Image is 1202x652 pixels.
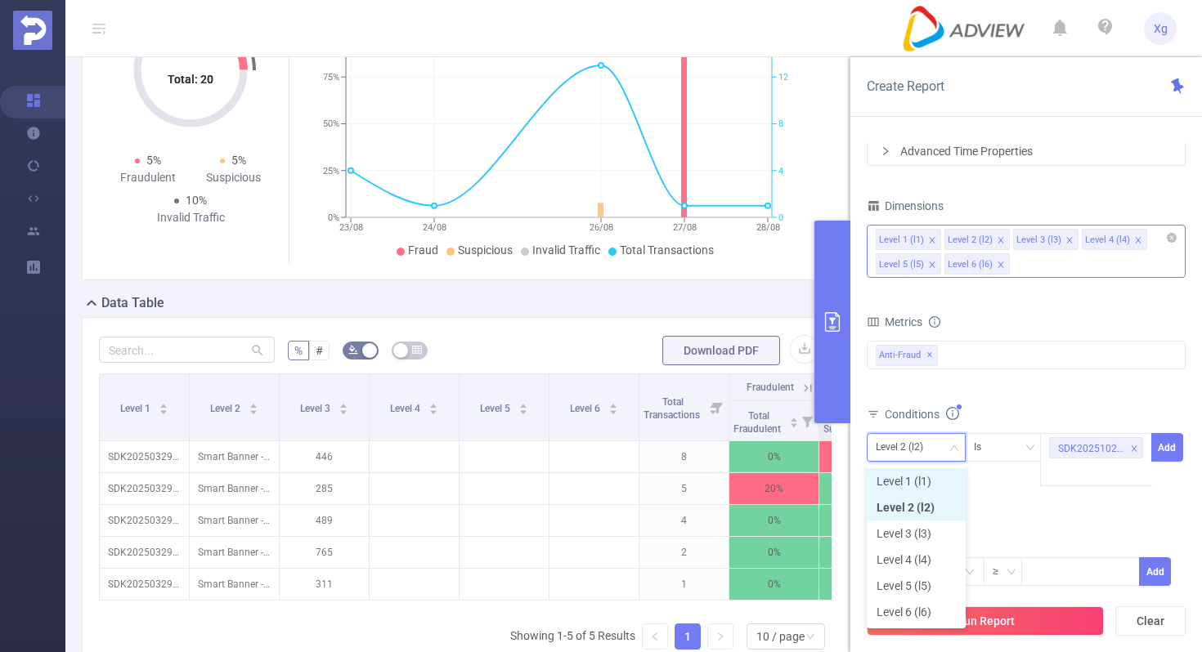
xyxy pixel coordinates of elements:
tspan: 25% [323,166,339,176]
span: Total Fraudulent [733,410,783,435]
div: Sort [428,401,438,411]
p: 0% [729,537,819,568]
tspan: 28/08 [756,222,780,233]
p: SDK202503290304049vlus700dgcx60j [100,441,189,472]
i: icon: down [1025,443,1035,454]
div: Sort [518,401,528,411]
p: 0% [819,537,908,568]
div: Sort [339,401,348,411]
span: Create Report [867,78,944,94]
span: Level 6 [570,403,603,414]
button: Download PDF [662,336,780,365]
span: Level 3 [300,403,333,414]
i: icon: caret-down [518,408,527,413]
div: 10 / page [756,624,805,649]
span: Total Transactions [644,396,702,421]
div: Fraudulent [105,169,191,186]
i: icon: right [881,146,890,156]
i: icon: caret-down [428,408,437,413]
i: icon: close-circle [1167,233,1177,243]
p: 446 [280,441,369,472]
p: 0% [819,473,908,504]
li: 1 [675,623,701,650]
i: icon: caret-up [608,401,617,406]
div: Level 2 (l2) [876,434,935,461]
i: icon: caret-down [608,408,617,413]
i: Filter menu [796,401,819,440]
i: icon: info-circle [946,407,959,420]
span: Level 5 [480,403,513,414]
div: icon: rightAdvanced Time Properties [868,137,1185,165]
p: Smart Banner - 320x50 [0] [190,505,279,536]
li: Level 3 (l3) [1013,229,1079,250]
span: Anti-Fraud [876,345,938,366]
i: icon: caret-up [339,401,348,406]
div: Level 2 (l2) [948,230,993,251]
i: icon: caret-up [428,401,437,406]
div: Sort [608,401,618,411]
p: Smart Banner - 320x50 [0] [190,441,279,472]
li: Next Page [707,623,733,650]
a: 1 [675,624,700,649]
span: 5% [146,154,161,167]
i: icon: caret-down [789,421,798,426]
i: icon: caret-down [339,408,348,413]
span: Level 1 [120,403,153,414]
p: 2 [639,537,729,568]
span: ✕ [926,346,933,365]
span: 5% [231,154,246,167]
i: Filter menu [706,374,729,440]
div: Level 5 (l5) [879,254,924,275]
tspan: Total: 20 [168,73,213,86]
li: Level 6 (l6) [944,253,1010,275]
span: Conditions [885,408,959,421]
img: Protected Media [13,11,52,50]
tspan: 0 [778,212,783,223]
tspan: 0% [328,212,339,223]
button: Add [1139,557,1171,586]
p: SDK202503290304049vlus700dgcx60j [100,537,189,568]
p: 12.5% [819,441,908,472]
tspan: 50% [323,119,339,130]
li: Level 1 (l1) [867,468,966,494]
span: 10% [186,194,207,207]
div: Suspicious [191,169,276,186]
li: Level 5 (l5) [867,573,966,599]
div: Is [974,434,993,461]
li: Previous Page [642,623,668,650]
p: 0% [819,505,908,536]
i: icon: caret-up [789,415,798,420]
span: Suspicious [458,243,513,257]
li: Level 2 (l2) [944,229,1010,250]
li: Showing 1-5 of 5 Results [510,623,635,650]
span: Fraud [408,243,438,257]
p: 20% [729,473,819,504]
i: icon: caret-up [159,401,168,406]
li: Level 2 (l2) [867,494,966,520]
i: icon: close [928,261,936,270]
p: 5 [639,473,729,504]
p: Smart Banner - 320x50 [0] [190,473,279,504]
i: icon: right [715,632,725,641]
p: 0% [729,569,819,600]
div: ≥ [993,558,1010,585]
tspan: 75% [323,72,339,83]
i: icon: bg-colors [348,345,358,355]
p: 0% [729,505,819,536]
i: icon: close [1065,236,1074,246]
tspan: 24/08 [423,222,446,233]
input: Search... [99,337,275,363]
tspan: 26/08 [590,222,613,233]
i: icon: down [949,443,959,454]
tspan: 8 [778,119,783,130]
span: Xg [1154,12,1168,45]
p: 489 [280,505,369,536]
p: Smart Banner - 320x50 [0] [190,569,279,600]
i: icon: down [1007,567,1016,578]
p: 285 [280,473,369,504]
p: 765 [280,537,369,568]
p: Smart Banner - 320x50 [0] [190,537,279,568]
i: icon: caret-down [249,408,258,413]
li: Level 4 (l4) [1082,229,1147,250]
button: Run Report [867,606,1104,636]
